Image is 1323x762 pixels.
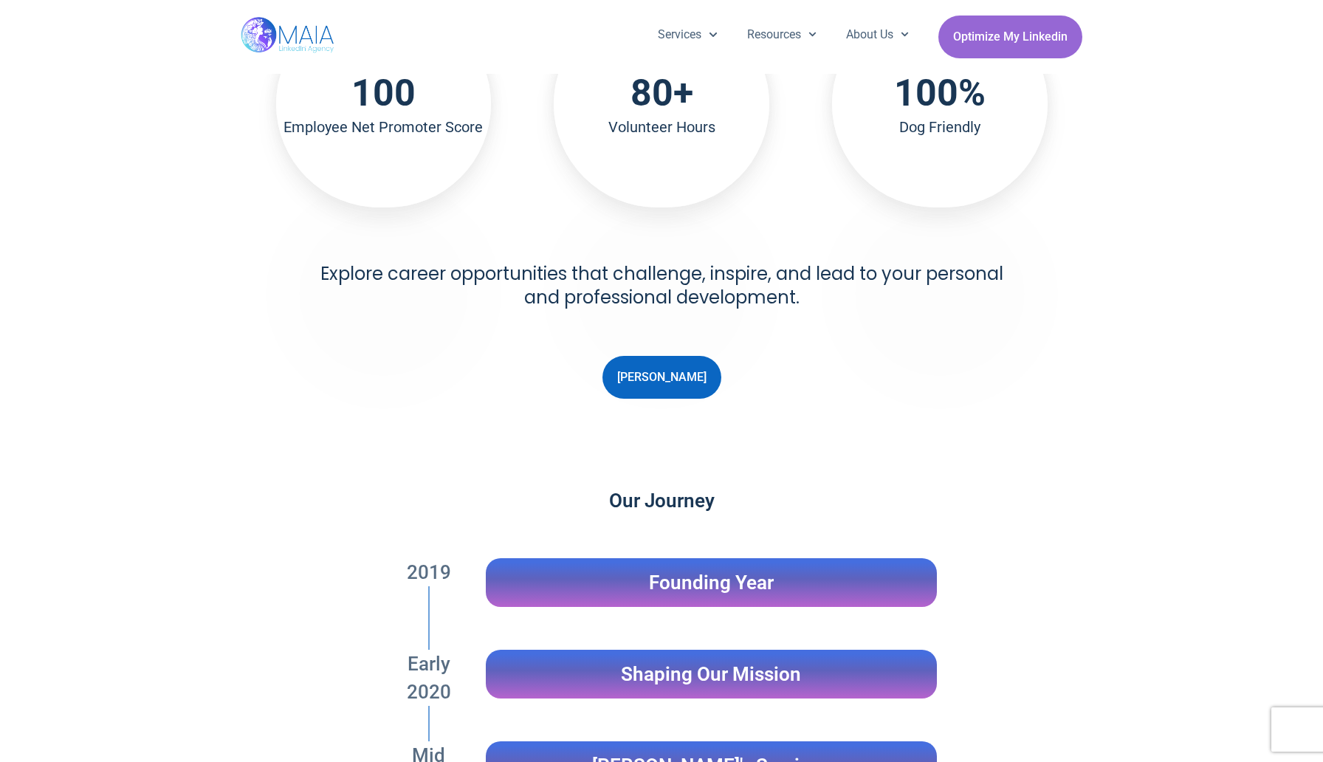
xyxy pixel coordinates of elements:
h2: Dog Friendly [899,116,980,138]
a: Optimize My Linkedin [938,16,1082,58]
span: + [673,70,693,116]
h2: Employee Net Promoter Score [283,116,483,138]
span: [PERSON_NAME] [617,363,707,391]
a: Services [643,16,732,54]
h2: Early 2020 [387,650,471,706]
span: Optimize My Linkedin [953,23,1068,51]
a: [PERSON_NAME] [602,356,721,399]
h2: Explore career opportunities that challenge, inspire, and lead to your personal and professional ... [316,262,1007,309]
a: Resources [732,16,831,54]
div: Founding Year [486,558,937,607]
a: About Us [831,16,924,54]
div: Shaping Our Mission [486,650,937,698]
h2: 2019 [387,558,471,586]
h2: Our Journey [609,487,715,514]
span: 100 [351,70,416,116]
a: Shaping Our Mission [501,661,922,687]
a: Founding Year [501,569,922,596]
span: 80 [630,70,673,116]
span: % [958,70,986,116]
nav: Menu [643,16,924,54]
span: 100 [894,70,958,116]
h2: Volunteer Hours [608,116,715,138]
